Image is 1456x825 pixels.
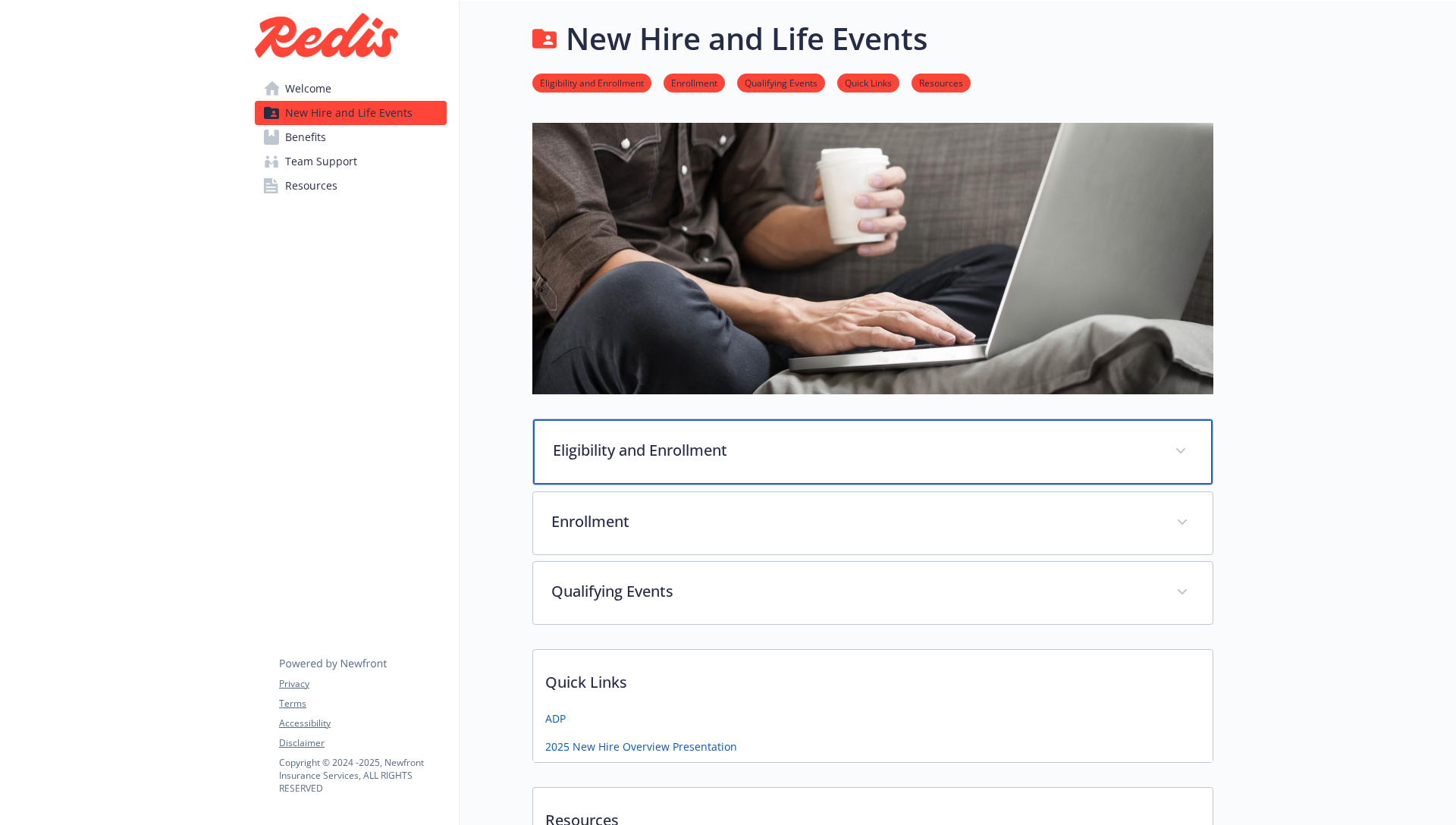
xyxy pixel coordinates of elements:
[553,439,1156,462] p: Eligibility and Enrollment
[837,75,899,89] a: Quick Links
[285,149,357,174] span: Team Support
[737,75,825,89] a: Qualifying Events
[279,717,446,730] a: Accessibility
[255,77,447,101] a: Welcome
[255,149,447,174] a: Team Support
[285,77,331,101] span: Welcome
[533,562,1213,624] div: Qualifying Events
[551,510,1158,533] p: Enrollment
[566,16,927,61] h1: New Hire and Life Events
[279,756,446,795] p: Copyright © 2024 - 2025 , Newfront Insurance Services, ALL RIGHTS RESERVED
[255,101,447,125] a: New Hire and Life Events
[532,75,651,89] a: Eligibility and Enrollment
[285,101,413,125] span: New Hire and Life Events
[545,711,566,726] a: ADP
[533,419,1213,485] div: Eligibility and Enrollment
[279,677,446,691] a: Privacy
[285,125,326,149] span: Benefits
[255,174,447,198] a: Resources
[664,75,725,89] a: Enrollment
[533,492,1213,554] div: Enrollment
[912,75,971,89] a: Resources
[551,580,1158,603] p: Qualifying Events
[533,650,1213,706] p: Quick Links
[545,739,737,754] a: 2025 New Hire Overview Presentation
[285,174,337,198] span: Resources
[255,125,447,149] a: Benefits
[279,697,446,711] a: Terms
[279,736,446,750] a: Disclaimer
[532,123,1213,394] img: new hire page banner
